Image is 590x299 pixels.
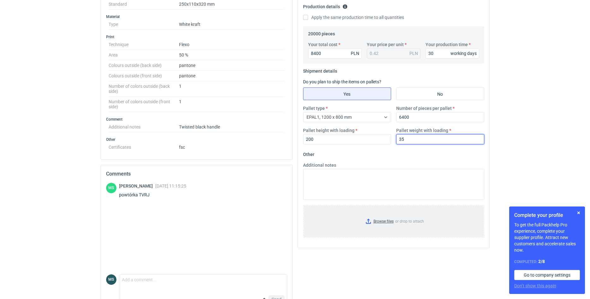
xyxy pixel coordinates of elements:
dd: Twisted black handle [179,122,285,132]
label: Your price per unit [367,41,404,48]
button: Don’t show this again [514,283,556,289]
button: Skip for now [575,209,582,217]
div: PLN [351,50,359,57]
div: powtórka TVRJ [119,192,186,198]
div: working days [450,50,477,57]
input: 0 [396,112,484,122]
label: Additional notes [303,162,336,168]
label: Pallet type [303,105,325,111]
label: Your production time [426,41,468,48]
h3: Comment [106,117,287,122]
legend: Shipment details [303,66,337,74]
h3: Print [106,34,287,39]
dd: Flexo [179,39,285,50]
dt: Colours outside (back side) [109,60,179,71]
label: Do you plan to ship the items on pallets? [303,79,381,84]
div: PLN [409,50,418,57]
figcaption: MS [106,183,116,193]
input: 0 [426,48,479,58]
dt: Number of colors outside (front side) [109,97,179,112]
label: Pallet height with loading [303,127,355,134]
dt: Type [109,19,179,30]
strong: 2 / 8 [538,259,545,264]
dt: Additional notes [109,122,179,132]
a: Go to company settings [514,270,580,280]
h3: Material [106,14,287,19]
h1: Complete your profile [514,212,580,219]
legend: Production details [303,2,348,9]
p: To get the full Packhelp Pro experience, complete your supplier profile. Attract new customers an... [514,222,580,253]
dd: pantone [179,71,285,81]
legend: 20000 pieces [308,29,335,36]
dd: 1 [179,97,285,112]
label: No [396,87,484,100]
div: Completed: [514,258,580,265]
dt: Area [109,50,179,60]
label: Yes [303,87,391,100]
legend: Other [303,149,314,157]
input: 0 [308,48,362,58]
input: 0 [303,134,391,144]
span: [DATE] 11:15:25 [155,183,186,188]
span: [PERSON_NAME] [119,183,155,188]
label: or drop to attach [303,205,484,237]
label: Pallet weight with loading [396,127,448,134]
dd: pantone [179,60,285,71]
label: Number of pieces per pallet [396,105,452,111]
label: Apply the same production time to all quantities [303,14,404,21]
dd: fsc [179,142,285,150]
dd: 1 [179,81,285,97]
label: Your total cost [308,41,337,48]
div: Maciej Sikora [106,183,116,193]
dd: 50 % [179,50,285,60]
dt: Technique [109,39,179,50]
dt: Colours outside (front side) [109,71,179,81]
figcaption: MS [106,274,116,285]
dd: White kraft [179,19,285,30]
span: EPAL1, 1200 x 800 mm [307,115,352,120]
h3: Other [106,137,287,142]
dt: Certificates [109,142,179,150]
div: Michał Sokołowski [106,274,116,285]
dt: Number of colors outside (back side) [109,81,179,97]
input: 0 [396,134,484,144]
h2: Comments [106,170,287,178]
